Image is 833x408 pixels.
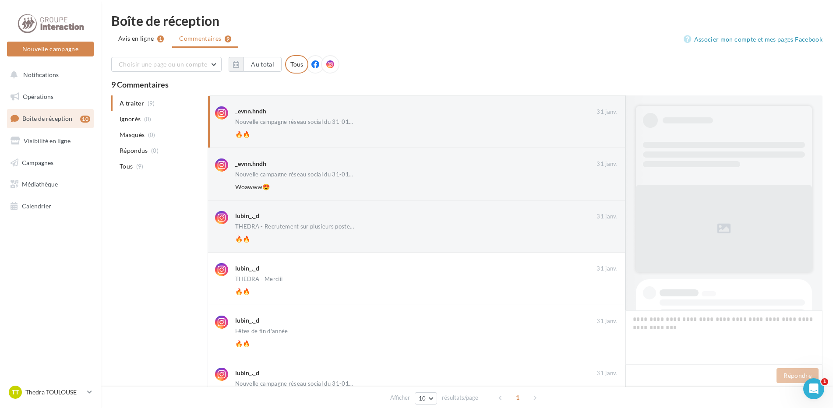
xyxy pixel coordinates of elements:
button: Notifications [5,66,92,84]
button: Au total [229,57,282,72]
button: Nouvelle campagne [7,42,94,56]
button: Répondre [777,368,819,383]
div: 1 [157,35,164,42]
button: 10 [415,392,437,404]
div: _evnn.hndh [235,107,266,116]
iframe: Intercom live chat [803,378,824,399]
div: 10 [80,116,90,123]
span: 1 [821,378,828,385]
p: Thedra TOULOUSE [25,388,84,397]
span: Afficher [390,394,410,402]
a: Opérations [5,88,95,106]
div: lubin_._d [235,211,259,220]
div: lubin_._d [235,264,259,273]
span: Masqués [120,130,145,139]
span: Tous [120,162,133,171]
div: lubin_._d [235,316,259,325]
a: Campagnes [5,154,95,172]
span: Choisir une page ou un compte [119,60,207,68]
span: 🔥🔥 [235,288,250,295]
button: Au total [244,57,282,72]
span: 31 janv. [597,265,618,273]
span: 31 janv. [597,369,618,377]
a: Boîte de réception10 [5,109,95,128]
div: Boîte de réception [111,14,822,27]
div: lubin_._d [235,369,259,377]
span: Médiathèque [22,180,58,188]
span: Nouvelle campagne réseau social du 31-01... [235,172,353,177]
span: 🔥🔥 [235,235,250,243]
span: résultats/page [442,394,478,402]
span: THEDRA - Recrutement sur plusieurs poste... [235,224,354,229]
span: (9) [136,163,144,170]
span: (0) [151,147,159,154]
div: _evnn.hndh [235,159,266,168]
span: Boîte de réception [22,115,72,122]
span: 31 janv. [597,317,618,325]
span: Opérations [23,93,53,100]
a: TT Thedra TOULOUSE [7,384,94,401]
div: Fêtes de fin d'année [235,328,288,334]
span: Campagnes [22,158,53,166]
span: 1 [511,390,525,404]
span: Nouvelle campagne réseau social du 31-01... [235,119,353,125]
span: (0) [148,131,155,138]
span: 10 [419,395,426,402]
span: Répondus [120,146,148,155]
span: 31 janv. [597,108,618,116]
span: Avis en ligne [118,34,154,43]
span: TT [12,388,19,397]
span: 🔥🔥 [235,340,250,347]
span: Ignorés [120,115,141,123]
div: 9 Commentaires [111,81,822,88]
span: Nouvelle campagne réseau social du 31-01... [235,381,353,387]
span: Visibilité en ligne [24,137,71,144]
a: Visibilité en ligne [5,132,95,150]
span: (0) [144,116,152,123]
span: 31 janv. [597,160,618,168]
button: Choisir une page ou un compte [111,57,222,72]
span: 🔥🔥 [235,130,250,138]
span: Notifications [23,71,59,78]
a: Médiathèque [5,175,95,193]
span: Woawww😍 [235,183,270,190]
div: Tous [285,55,308,74]
a: Calendrier [5,197,95,215]
span: Calendrier [22,202,51,210]
a: Associer mon compte et mes pages Facebook [684,34,822,45]
div: THEDRA - Merciii [235,276,282,282]
span: 31 janv. [597,213,618,221]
